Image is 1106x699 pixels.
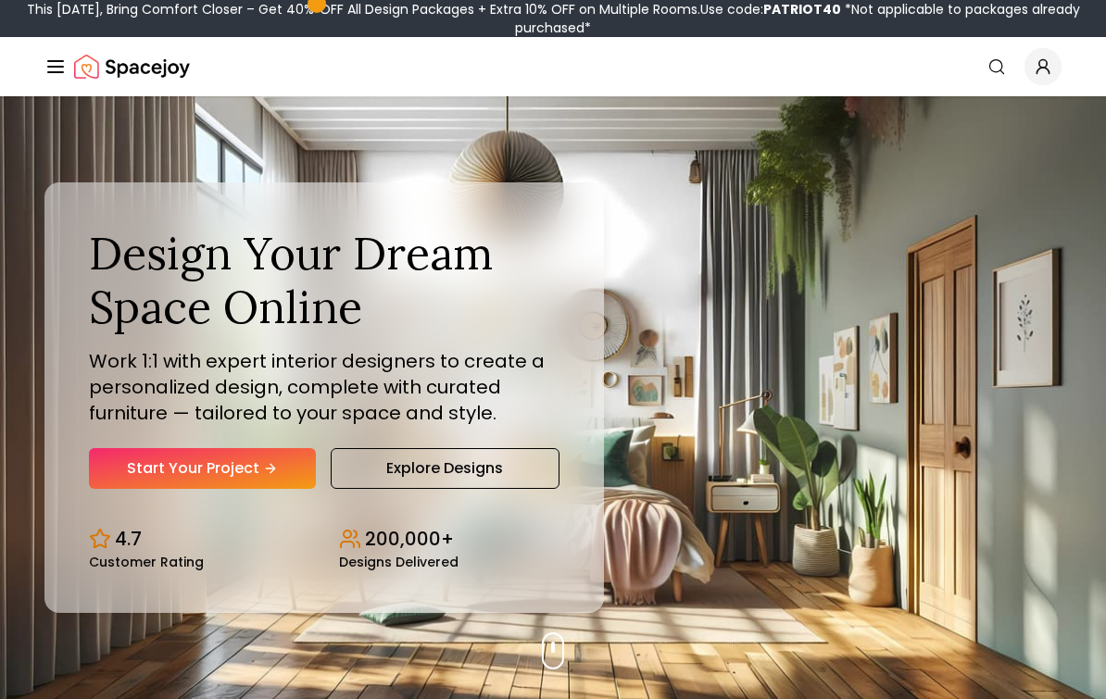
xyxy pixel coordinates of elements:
a: Explore Designs [331,448,559,489]
img: Spacejoy Logo [74,48,190,85]
small: Designs Delivered [339,555,459,568]
div: Design stats [89,511,559,568]
a: Start Your Project [89,448,316,489]
p: 4.7 [115,526,142,552]
p: 200,000+ [365,526,454,552]
h1: Design Your Dream Space Online [89,227,559,333]
small: Customer Rating [89,555,204,568]
a: Spacejoy [74,48,190,85]
nav: Global [44,37,1062,96]
p: Work 1:1 with expert interior designers to create a personalized design, complete with curated fu... [89,348,559,426]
